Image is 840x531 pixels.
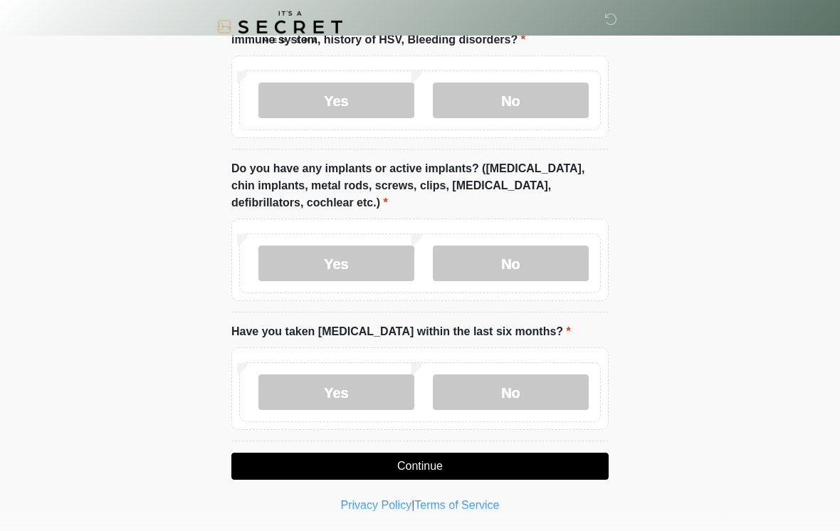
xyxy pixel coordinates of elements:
[433,374,589,410] label: No
[411,499,414,511] a: |
[258,374,414,410] label: Yes
[258,83,414,118] label: Yes
[433,246,589,281] label: No
[231,160,609,211] label: Do you have any implants or active implants? ([MEDICAL_DATA], chin implants, metal rods, screws, ...
[231,453,609,480] button: Continue
[414,499,499,511] a: Terms of Service
[258,246,414,281] label: Yes
[217,11,342,43] img: It's A Secret Med Spa Logo
[341,499,412,511] a: Privacy Policy
[433,83,589,118] label: No
[231,323,571,340] label: Have you taken [MEDICAL_DATA] within the last six months?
